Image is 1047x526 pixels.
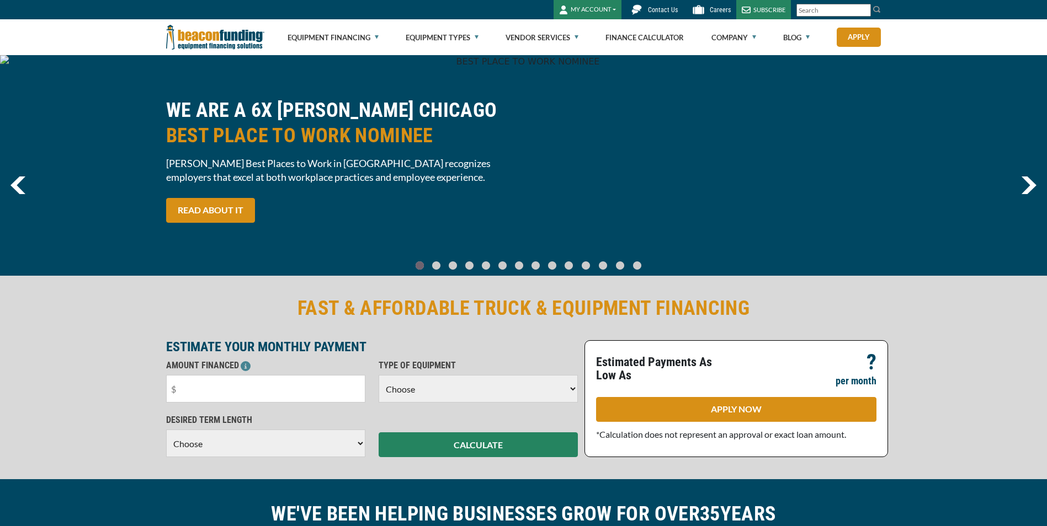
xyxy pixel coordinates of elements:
span: [PERSON_NAME] Best Places to Work in [GEOGRAPHIC_DATA] recognizes employers that excel at both wo... [166,157,517,184]
span: *Calculation does not represent an approval or exact loan amount. [596,429,846,439]
a: Go To Slide 7 [529,261,543,270]
a: Apply [837,28,881,47]
p: DESIRED TERM LENGTH [166,414,365,427]
a: READ ABOUT IT [166,198,255,223]
a: Go To Slide 6 [513,261,526,270]
a: Equipment Types [406,20,479,55]
a: Go To Slide 8 [546,261,559,270]
img: Search [873,5,881,14]
a: Go To Slide 11 [596,261,610,270]
img: Right Navigator [1021,176,1037,194]
a: Go To Slide 12 [613,261,627,270]
a: Company [711,20,756,55]
a: APPLY NOW [596,397,876,422]
a: Blog [783,20,810,55]
p: ESTIMATE YOUR MONTHLY PAYMENT [166,340,578,353]
a: Go To Slide 2 [447,261,460,270]
input: Search [796,4,871,17]
a: Vendor Services [506,20,578,55]
span: Contact Us [648,6,678,14]
a: Equipment Financing [288,20,379,55]
a: Go To Slide 0 [413,261,427,270]
a: next [1021,176,1037,194]
span: BEST PLACE TO WORK NOMINEE [166,123,517,148]
h2: FAST & AFFORDABLE TRUCK & EQUIPMENT FINANCING [166,296,881,321]
span: Careers [710,6,731,14]
a: previous [10,176,25,194]
a: Finance Calculator [605,20,684,55]
img: Beacon Funding Corporation logo [166,19,264,55]
img: Left Navigator [10,176,25,194]
input: $ [166,375,365,402]
a: Go To Slide 10 [579,261,593,270]
a: Go To Slide 5 [496,261,509,270]
a: Go To Slide 13 [630,261,644,270]
p: TYPE OF EQUIPMENT [379,359,578,372]
a: Go To Slide 1 [430,261,443,270]
a: Go To Slide 9 [562,261,576,270]
p: ? [867,356,876,369]
a: Clear search text [859,6,868,15]
button: CALCULATE [379,432,578,457]
a: Go To Slide 3 [463,261,476,270]
a: Go To Slide 4 [480,261,493,270]
p: per month [836,374,876,388]
p: Estimated Payments As Low As [596,356,730,382]
p: AMOUNT FINANCED [166,359,365,372]
span: 35 [700,502,720,525]
h2: WE ARE A 6X [PERSON_NAME] CHICAGO [166,98,517,148]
